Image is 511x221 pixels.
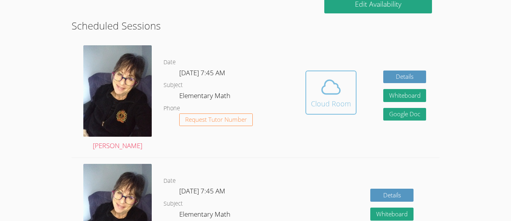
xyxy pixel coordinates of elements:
div: Cloud Room [311,98,351,109]
a: [PERSON_NAME] [83,45,152,152]
span: Request Tutor Number [185,117,247,123]
dd: Elementary Math [179,90,232,104]
dt: Subject [164,80,183,90]
button: Whiteboard [383,89,426,102]
dt: Date [164,176,176,186]
a: Details [383,71,426,84]
button: Request Tutor Number [179,113,253,126]
dt: Phone [164,104,180,113]
button: Whiteboard [370,208,414,221]
span: [DATE] 7:45 AM [179,186,225,195]
h2: Scheduled Sessions [72,18,439,33]
a: Details [370,189,414,202]
img: avatar.png [83,45,152,137]
dt: Subject [164,199,183,209]
a: Google Doc [383,108,426,121]
button: Cloud Room [305,71,357,115]
dt: Date [164,58,176,67]
span: [DATE] 7:45 AM [179,68,225,77]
